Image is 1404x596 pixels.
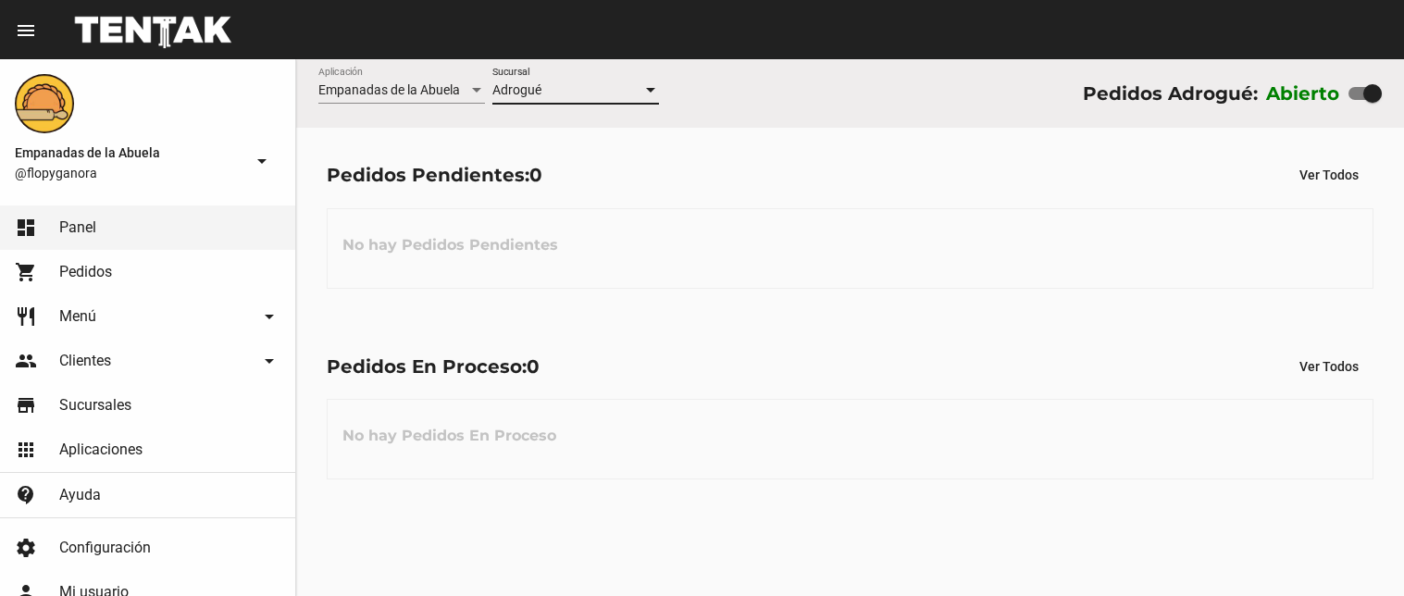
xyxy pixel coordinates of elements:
[15,484,37,506] mat-icon: contact_support
[15,394,37,416] mat-icon: store
[328,408,571,464] h3: No hay Pedidos En Proceso
[1326,522,1385,577] iframe: chat widget
[15,164,243,182] span: @flopyganora
[1266,79,1340,108] label: Abierto
[1299,168,1359,182] span: Ver Todos
[15,19,37,42] mat-icon: menu
[318,82,460,97] span: Empanadas de la Abuela
[258,305,280,328] mat-icon: arrow_drop_down
[15,537,37,559] mat-icon: settings
[15,261,37,283] mat-icon: shopping_cart
[59,263,112,281] span: Pedidos
[251,150,273,172] mat-icon: arrow_drop_down
[59,539,151,557] span: Configuración
[1083,79,1258,108] div: Pedidos Adrogué:
[59,218,96,237] span: Panel
[1285,158,1373,192] button: Ver Todos
[529,164,542,186] span: 0
[15,74,74,133] img: f0136945-ed32-4f7c-91e3-a375bc4bb2c5.png
[59,441,143,459] span: Aplicaciones
[327,352,540,381] div: Pedidos En Proceso:
[527,355,540,378] span: 0
[59,307,96,326] span: Menú
[59,396,131,415] span: Sucursales
[1299,359,1359,374] span: Ver Todos
[15,439,37,461] mat-icon: apps
[327,160,542,190] div: Pedidos Pendientes:
[328,217,573,273] h3: No hay Pedidos Pendientes
[15,350,37,372] mat-icon: people
[59,352,111,370] span: Clientes
[1285,350,1373,383] button: Ver Todos
[492,82,541,97] span: Adrogué
[15,305,37,328] mat-icon: restaurant
[258,350,280,372] mat-icon: arrow_drop_down
[15,142,243,164] span: Empanadas de la Abuela
[15,217,37,239] mat-icon: dashboard
[59,486,101,504] span: Ayuda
